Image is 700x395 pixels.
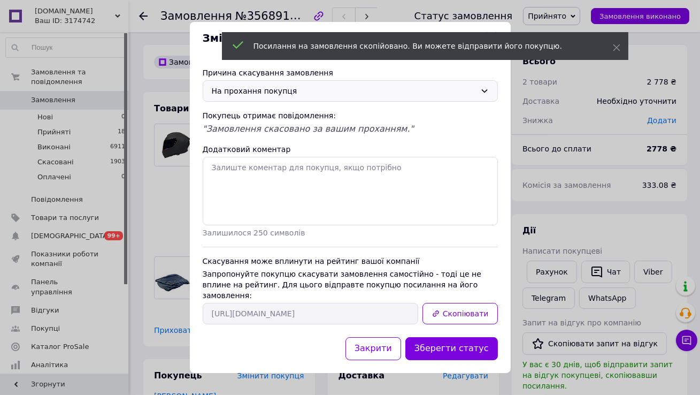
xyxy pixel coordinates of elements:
[203,269,498,301] div: Запропонуйте покупцю скасувати замовлення самостійно - тоді це не вплине на рейтинг. Для цього ві...
[253,41,586,51] div: Посилання на замовлення скопійовано. Ви можете відправити його покупцю.
[345,337,401,360] button: Закрити
[203,110,498,121] div: Покупець отримає повідомлення:
[203,229,305,237] span: Залишилося 250 символів
[203,67,498,78] div: Причина скасування замовлення
[203,145,291,154] label: Додатковий коментар
[405,337,498,360] button: Зберегти статус
[212,85,476,97] div: На прохання покупця
[422,303,497,324] button: Скопіювати
[203,31,481,46] span: Зміна статусу замовлення
[203,256,498,267] div: Скасування може вплинути на рейтинг вашої компанії
[203,124,414,134] span: "Замовлення скасовано за вашим проханням."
